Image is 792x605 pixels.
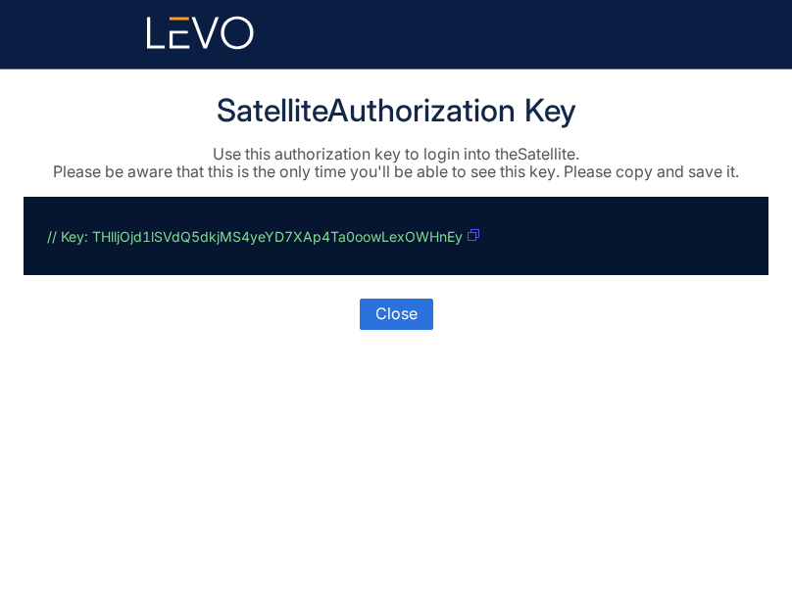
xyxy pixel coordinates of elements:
[360,299,433,330] button: Close
[24,145,768,181] p: Use this authorization key to login into the Satellite . Please be aware that this is the only ti...
[47,227,88,244] span: // Key:
[24,93,768,129] h1: Satellite Authorization Key
[47,220,737,252] p: THlljOjd1lSVdQ5dkjMS4yeYD7XAp4Ta0oowLexOWHnEy
[375,304,418,322] span: Close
